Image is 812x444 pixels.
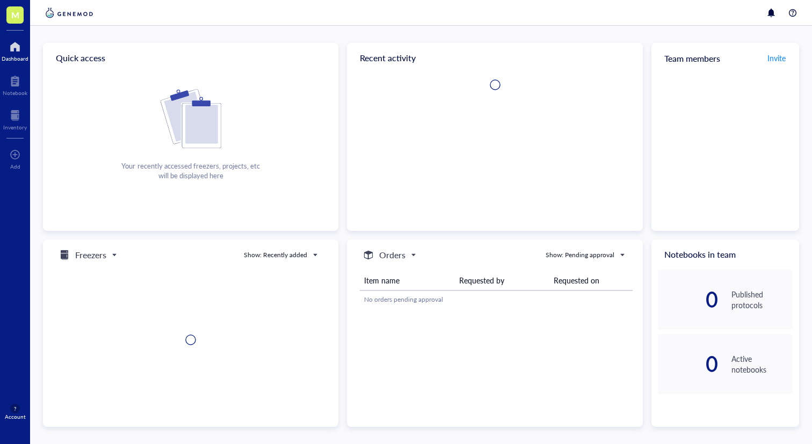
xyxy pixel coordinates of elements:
[3,90,27,96] div: Notebook
[455,271,549,290] th: Requested by
[347,43,642,73] div: Recent activity
[75,249,106,261] h5: Freezers
[767,53,786,63] span: Invite
[121,161,259,180] div: Your recently accessed freezers, projects, etc will be displayed here
[11,8,19,21] span: M
[2,55,28,62] div: Dashboard
[5,413,26,420] div: Account
[731,353,793,375] div: Active notebooks
[364,295,628,304] div: No orders pending approval
[161,89,221,148] img: Cf+DiIyRRx+BTSbnYhsZzE9to3+AfuhVxcka4spAAAAAElFTkSuQmCC
[10,163,20,170] div: Add
[651,43,799,73] div: Team members
[43,43,338,73] div: Quick access
[379,249,405,261] h5: Orders
[658,291,719,308] div: 0
[244,250,307,260] div: Show: Recently added
[43,6,96,19] img: genemod-logo
[2,38,28,62] a: Dashboard
[658,355,719,373] div: 0
[651,239,799,270] div: Notebooks in team
[546,250,614,260] div: Show: Pending approval
[14,405,16,412] span: ?
[360,271,454,290] th: Item name
[767,49,786,67] button: Invite
[3,107,27,130] a: Inventory
[731,289,793,310] div: Published protocols
[3,72,27,96] a: Notebook
[3,124,27,130] div: Inventory
[549,271,633,290] th: Requested on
